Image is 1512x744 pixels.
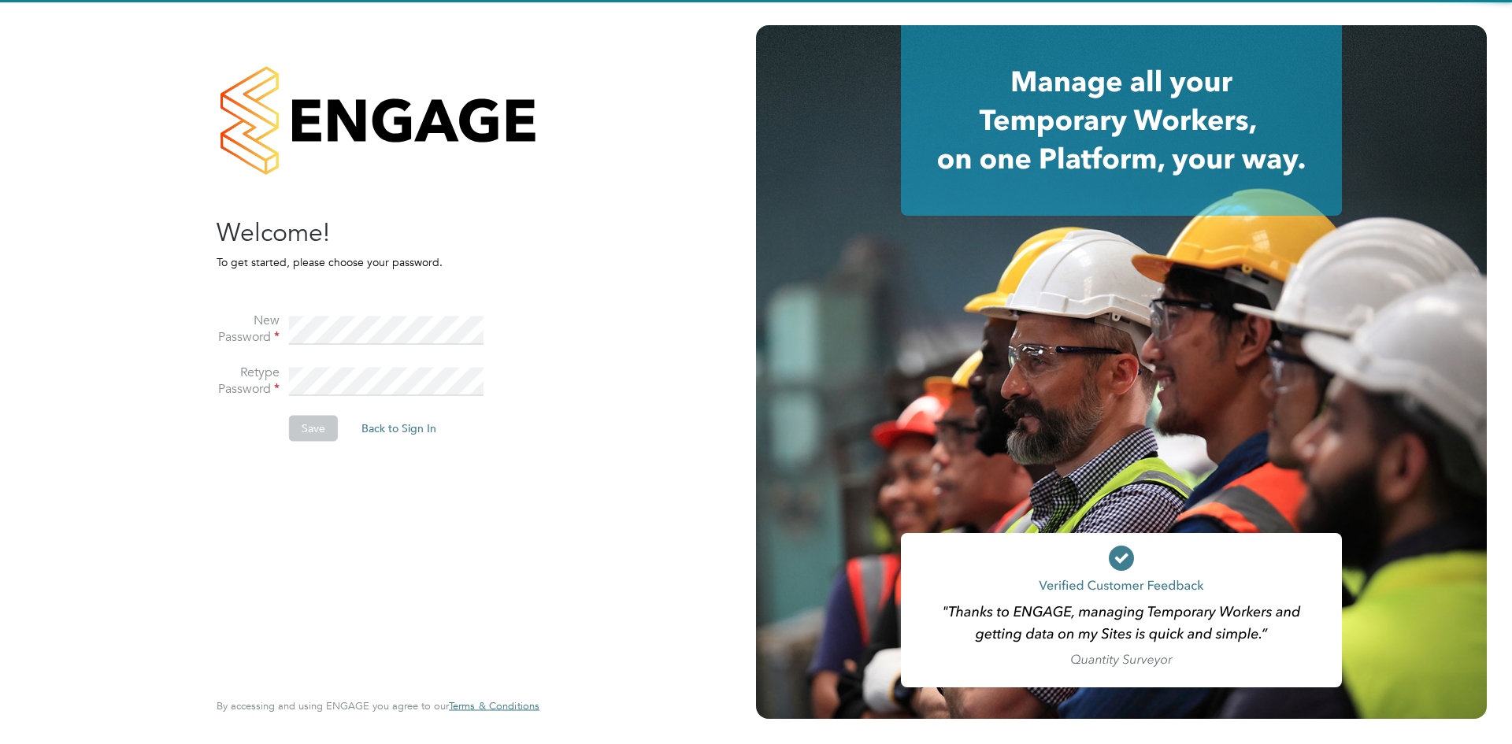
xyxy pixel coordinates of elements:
a: Terms & Conditions [449,700,539,713]
label: New Password [217,313,280,346]
button: Back to Sign In [349,416,449,441]
button: Save [289,416,338,441]
span: Terms & Conditions [449,699,539,713]
h2: Welcome! [217,216,524,249]
label: Retype Password [217,364,280,397]
p: To get started, please choose your password. [217,255,524,269]
span: By accessing and using ENGAGE you agree to our [217,699,539,713]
